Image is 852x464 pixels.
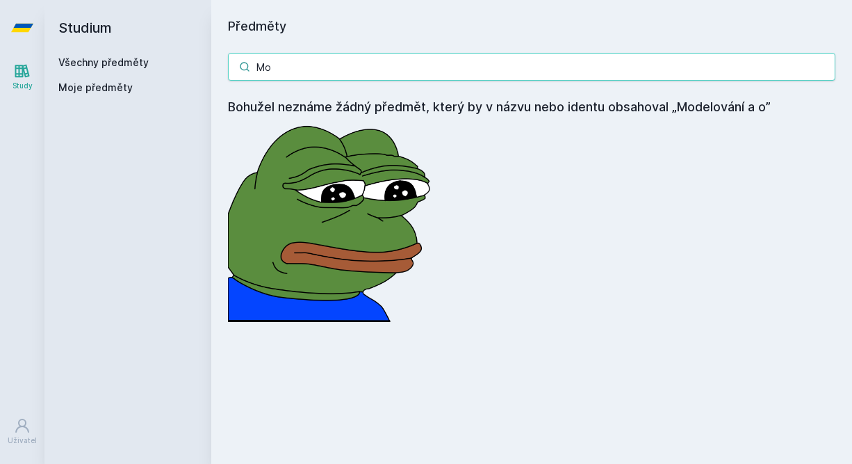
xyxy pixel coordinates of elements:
a: Uživatel [3,410,42,453]
div: Study [13,81,33,91]
a: Všechny předměty [58,56,149,68]
img: error_picture.png [228,117,436,322]
a: Study [3,56,42,98]
div: Uživatel [8,435,37,446]
input: Název nebo ident předmětu… [228,53,835,81]
h4: Bohužel neznáme žádný předmět, který by v názvu nebo identu obsahoval „Modelování a o” [228,97,835,117]
span: Moje předměty [58,81,133,95]
h1: Předměty [228,17,835,36]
